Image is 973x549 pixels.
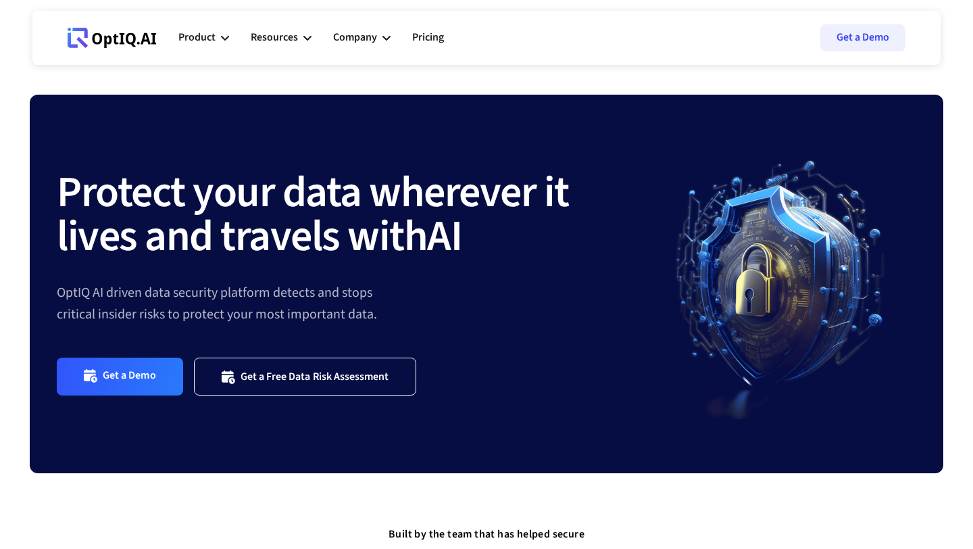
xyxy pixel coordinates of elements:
a: Get a Demo [820,24,905,51]
div: OptIQ AI driven data security platform detects and stops critical insider risks to protect your m... [57,282,646,325]
a: Pricing [412,18,444,58]
div: Company [333,18,391,58]
a: Webflow Homepage [68,18,157,58]
strong: Protect your data wherever it lives and travels with [57,162,569,268]
strong: AI [427,206,461,268]
a: Get a Free Data Risk Assessment [194,358,417,395]
div: Product [178,28,216,47]
div: Get a Free Data Risk Assessment [241,370,389,383]
a: Get a Demo [57,358,183,395]
div: Get a Demo [103,368,156,384]
div: Resources [251,28,298,47]
strong: Built by the team that has helped secure [389,527,584,542]
div: Resources [251,18,311,58]
div: Company [333,28,377,47]
div: Product [178,18,229,58]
